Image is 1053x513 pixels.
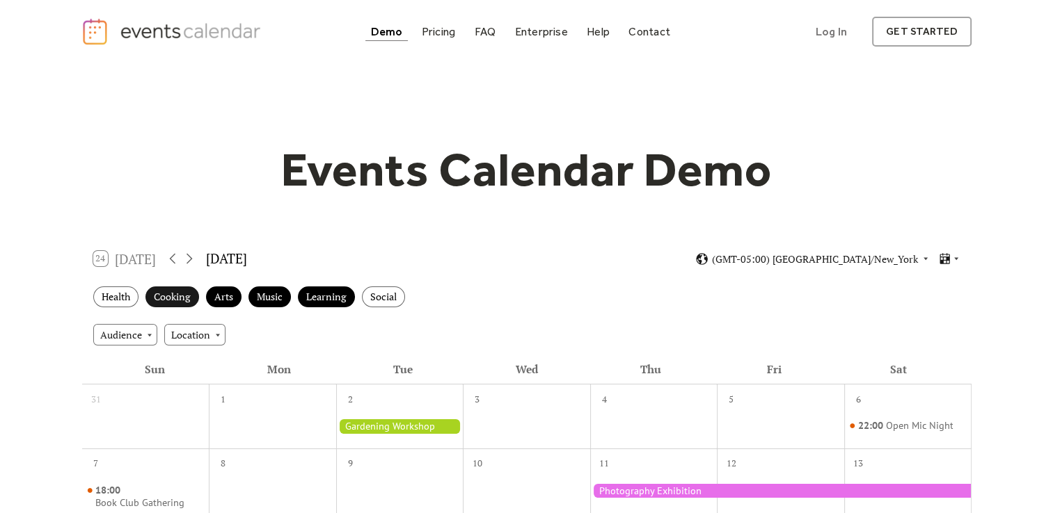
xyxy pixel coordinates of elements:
a: Enterprise [509,22,573,41]
div: Enterprise [514,28,567,35]
a: get started [872,17,972,47]
h1: Events Calendar Demo [260,141,794,198]
a: home [81,17,265,46]
div: Pricing [422,28,456,35]
div: Demo [371,28,403,35]
div: Help [587,28,610,35]
a: Demo [365,22,409,41]
a: Contact [623,22,676,41]
div: FAQ [475,28,496,35]
a: Help [581,22,615,41]
a: FAQ [469,22,502,41]
a: Log In [802,17,861,47]
a: Pricing [416,22,461,41]
div: Contact [628,28,670,35]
